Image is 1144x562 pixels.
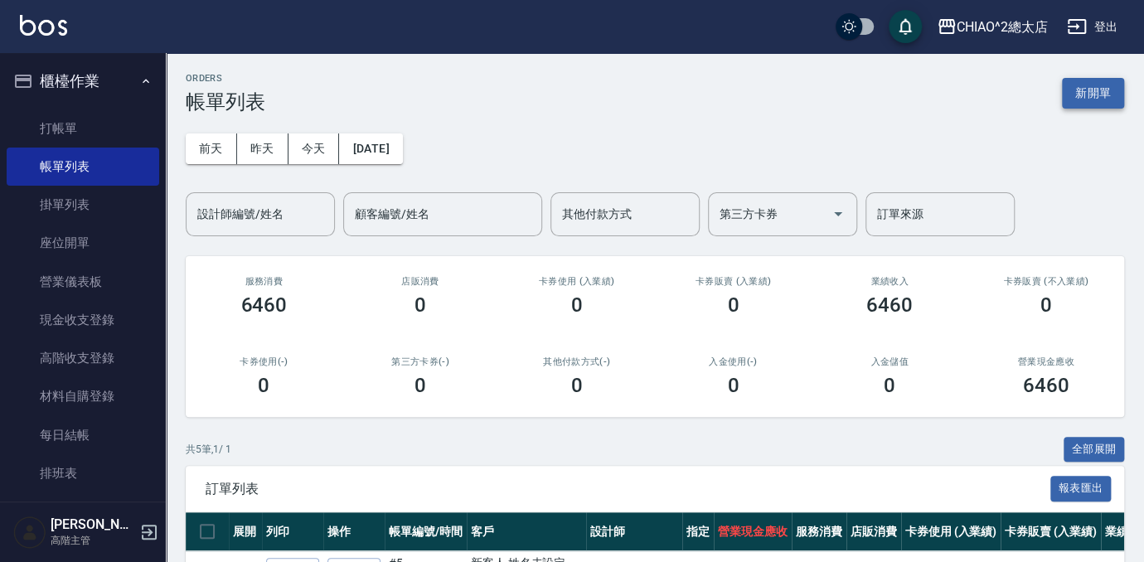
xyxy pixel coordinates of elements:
a: 帳單列表 [7,148,159,186]
h2: 業績收入 [831,276,948,287]
h2: 入金使用(-) [675,356,792,367]
h3: 0 [727,374,739,397]
button: [DATE] [339,133,402,164]
th: 設計師 [586,512,682,551]
a: 現場電腦打卡 [7,492,159,531]
img: Person [13,516,46,549]
h2: 第三方卡券(-) [362,356,479,367]
h3: 6460 [240,293,287,317]
h2: 店販消費 [362,276,479,287]
h2: 卡券使用 (入業績) [518,276,635,287]
button: 新開單 [1062,78,1124,109]
a: 打帳單 [7,109,159,148]
a: 報表匯出 [1050,480,1112,496]
th: 指定 [682,512,714,551]
h3: 0 [571,293,583,317]
th: 帳單編號/時間 [385,512,467,551]
a: 每日結帳 [7,416,159,454]
h5: [PERSON_NAME] [51,516,135,533]
th: 客戶 [467,512,586,551]
h2: 入金儲值 [831,356,948,367]
h2: ORDERS [186,73,265,84]
a: 座位開單 [7,224,159,262]
th: 卡券使用 (入業績) [901,512,1001,551]
h3: 0 [884,374,895,397]
button: save [889,10,922,43]
h3: 服務消費 [206,276,322,287]
button: Open [825,201,851,227]
button: 登出 [1060,12,1124,42]
p: 高階主管 [51,533,135,548]
th: 列印 [262,512,323,551]
button: 今天 [288,133,340,164]
th: 店販消費 [846,512,901,551]
button: 昨天 [237,133,288,164]
h3: 0 [571,374,583,397]
button: 前天 [186,133,237,164]
h3: 6460 [1023,374,1069,397]
a: 材料自購登錄 [7,377,159,415]
h3: 0 [414,293,426,317]
span: 訂單列表 [206,481,1050,497]
button: 全部展開 [1064,437,1125,463]
button: 報表匯出 [1050,476,1112,501]
h3: 0 [414,374,426,397]
h3: 6460 [866,293,913,317]
th: 營業現金應收 [714,512,792,551]
img: Logo [20,15,67,36]
button: CHIAO^2總太店 [930,10,1054,44]
a: 營業儀表板 [7,263,159,301]
div: CHIAO^2總太店 [957,17,1048,37]
h2: 卡券販賣 (入業績) [675,276,792,287]
a: 掛單列表 [7,186,159,224]
button: 櫃檯作業 [7,60,159,103]
th: 展開 [229,512,262,551]
h3: 0 [258,374,269,397]
h3: 0 [1040,293,1052,317]
h2: 營業現金應收 [987,356,1104,367]
h3: 0 [727,293,739,317]
th: 服務消費 [792,512,846,551]
th: 卡券販賣 (入業績) [1001,512,1101,551]
th: 操作 [323,512,385,551]
a: 現金收支登錄 [7,301,159,339]
h3: 帳單列表 [186,90,265,114]
h2: 其他付款方式(-) [518,356,635,367]
h2: 卡券使用(-) [206,356,322,367]
a: 排班表 [7,454,159,492]
p: 共 5 筆, 1 / 1 [186,442,231,457]
h2: 卡券販賣 (不入業績) [987,276,1104,287]
a: 新開單 [1062,85,1124,100]
a: 高階收支登錄 [7,339,159,377]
